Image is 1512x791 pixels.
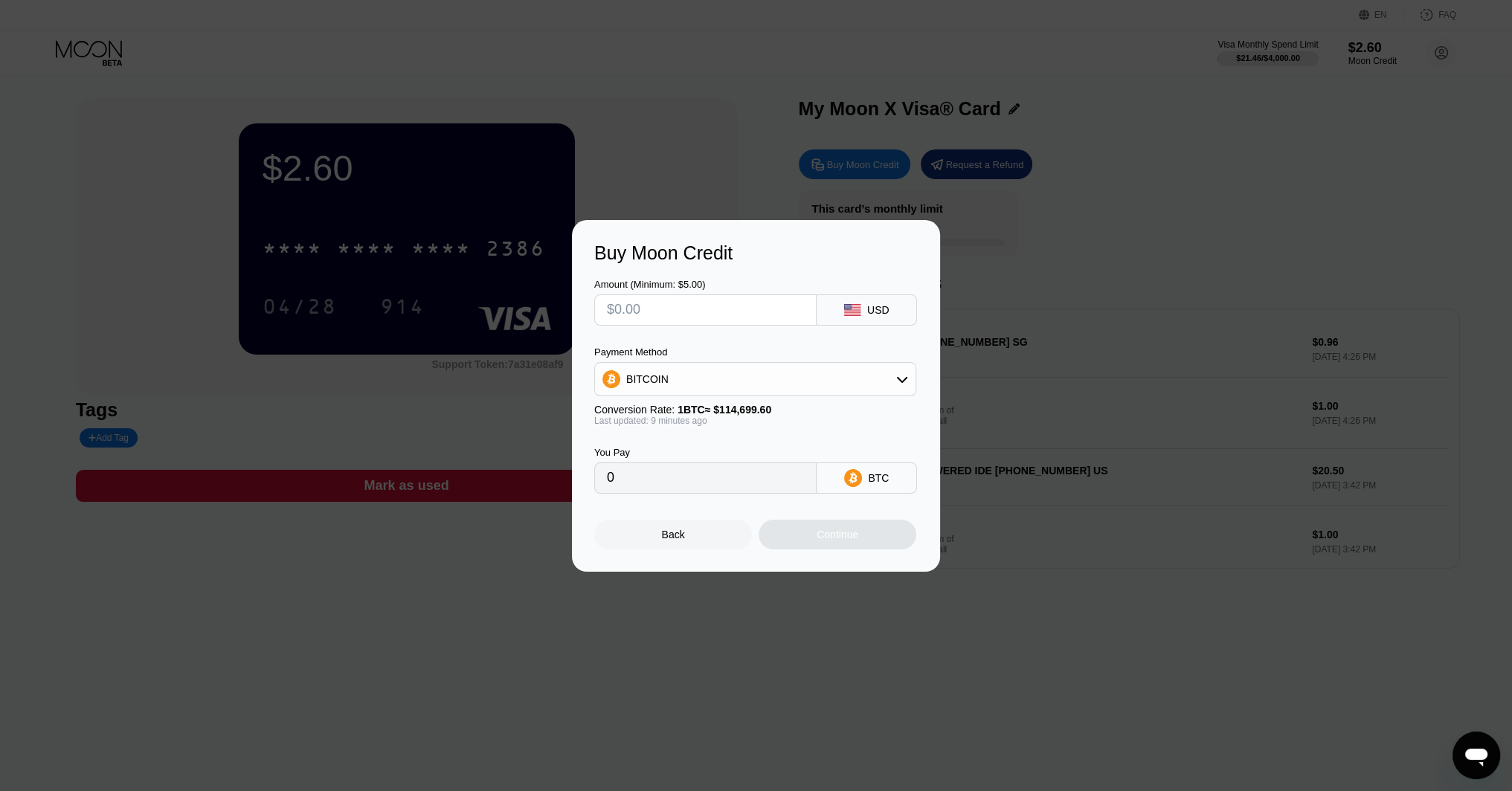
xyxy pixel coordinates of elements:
[662,529,685,540] div: Back
[626,373,669,385] div: BITCOIN
[868,472,889,484] div: BTC
[678,404,771,416] span: 1 BTC ≈ $114,699.60
[594,447,817,458] div: You Pay
[595,364,916,394] div: BITCOIN
[594,346,916,358] div: Payment Method
[594,279,817,290] div: Amount (Minimum: $5.00)
[594,242,918,264] div: Buy Moon Credit
[867,304,889,316] div: USD
[594,416,916,426] div: Last updated: 9 minutes ago
[1453,732,1500,779] iframe: Кнопка запуска окна обмена сообщениями
[607,295,804,325] input: $0.00
[594,404,916,416] div: Conversion Rate:
[594,520,752,549] div: Back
